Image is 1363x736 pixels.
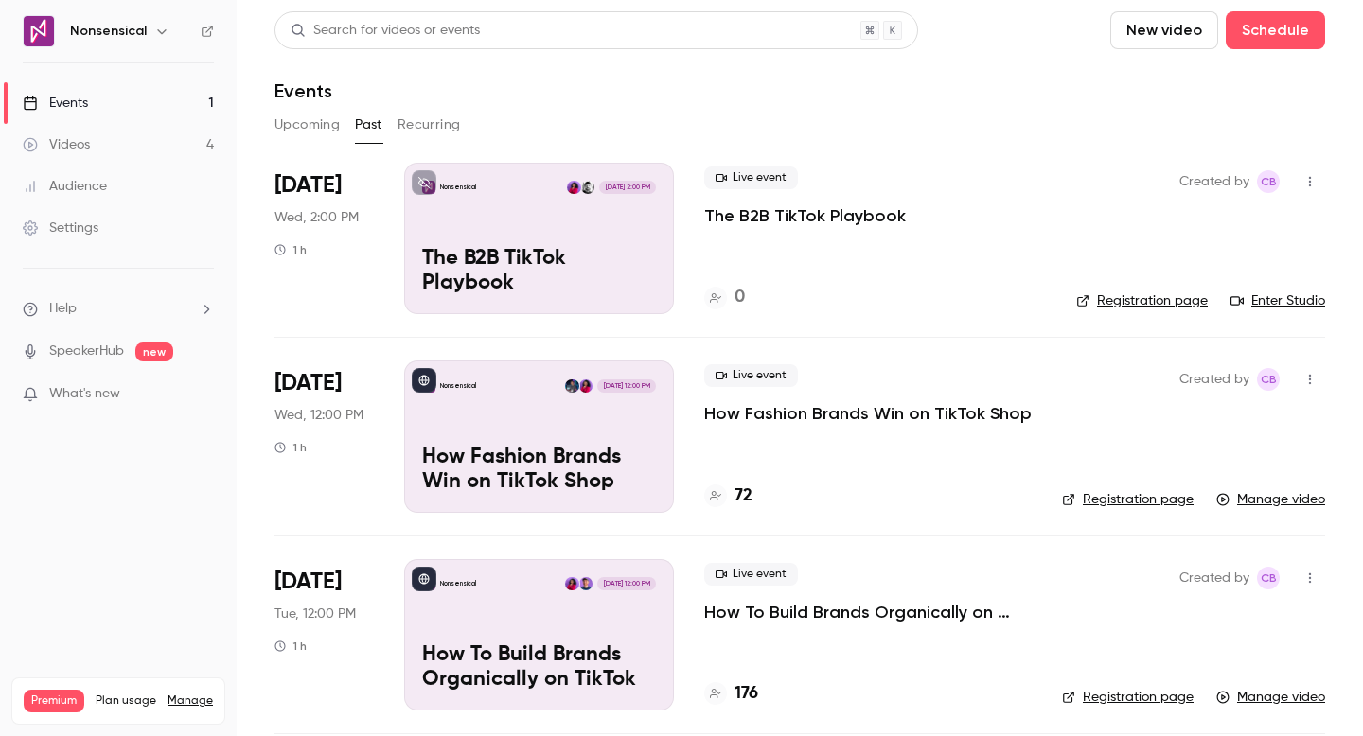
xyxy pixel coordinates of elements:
span: Live event [704,166,798,189]
span: [DATE] [274,170,342,201]
a: Manage video [1216,688,1325,707]
div: Audience [23,177,107,196]
a: How To Build Brands Organically on TikTokNonsensicalSam GilliesMelina Lee[DATE] 12:00 PMHow To Bu... [404,559,674,710]
img: Broghan Smith [565,379,578,393]
span: Wed, 12:00 PM [274,406,363,425]
span: CB [1261,567,1277,589]
div: Aug 6 Wed, 12:00 PM (Europe/London) [274,360,374,512]
a: Manage video [1216,490,1325,509]
h6: Nonsensical [70,22,147,41]
div: 1 h [274,440,307,455]
span: Created by [1179,368,1249,391]
a: Manage [168,693,213,709]
a: 0 [704,285,745,310]
h4: 176 [735,681,758,707]
li: help-dropdown-opener [23,299,214,319]
a: Registration page [1062,490,1194,509]
a: SpeakerHub [49,342,124,361]
div: Aug 27 Wed, 2:00 PM (Europe/London) [274,163,374,314]
span: [DATE] 12:00 PM [597,379,655,393]
button: Past [355,110,382,140]
div: Settings [23,219,98,237]
p: The B2B TikTok Playbook [422,247,656,296]
span: Created by [1179,567,1249,589]
span: CB [1261,170,1277,193]
p: Nonsensical [440,579,476,588]
span: What's new [49,384,120,404]
div: 1 h [274,242,307,257]
span: [DATE] [274,567,342,597]
h1: Events [274,79,332,102]
span: Live event [704,563,798,586]
button: New video [1110,11,1218,49]
img: Melina Lee [579,379,593,393]
a: Registration page [1062,688,1194,707]
span: [DATE] 12:00 PM [597,577,655,590]
p: Nonsensical [440,183,476,192]
span: [DATE] [274,368,342,398]
img: Melina Lee [567,181,580,194]
span: Plan usage [96,693,156,709]
div: Search for videos or events [291,21,480,41]
span: new [135,342,173,361]
span: Created by [1179,170,1249,193]
span: Cristina Bertagna [1257,567,1280,589]
img: Melina Lee [565,577,578,590]
div: Events [23,94,88,113]
a: The B2B TikTok PlaybookNonsensicalJames KeenMelina Lee[DATE] 2:00 PMThe B2B TikTok Playbook [404,163,674,314]
button: Upcoming [274,110,340,140]
a: 176 [704,681,758,707]
span: Help [49,299,77,319]
span: Cristina Bertagna [1257,170,1280,193]
p: How Fashion Brands Win on TikTok Shop [422,446,656,495]
span: Cristina Bertagna [1257,368,1280,391]
a: How Fashion Brands Win on TikTok ShopNonsensicalMelina LeeBroghan Smith[DATE] 12:00 PMHow Fashion... [404,360,674,512]
a: 72 [704,483,752,509]
img: Nonsensical [24,16,54,46]
h4: 72 [735,483,752,509]
img: James Keen [581,181,594,194]
span: Wed, 2:00 PM [274,208,359,227]
a: How Fashion Brands Win on TikTok Shop [704,402,1032,425]
span: Live event [704,364,798,387]
div: Jul 22 Tue, 12:00 PM (Europe/London) [274,559,374,710]
a: Registration page [1076,291,1208,310]
button: Schedule [1226,11,1325,49]
p: How To Build Brands Organically on TikTok [422,643,656,692]
div: Videos [23,135,90,154]
img: Sam Gillies [579,577,593,590]
span: CB [1261,368,1277,391]
a: How To Build Brands Organically on TikTok [704,601,1032,623]
div: 1 h [274,639,307,654]
a: The B2B TikTok Playbook [704,204,906,227]
a: Enter Studio [1230,291,1325,310]
span: Tue, 12:00 PM [274,605,356,623]
iframe: Noticeable Trigger [191,386,214,403]
p: Nonsensical [440,381,476,391]
span: [DATE] 2:00 PM [599,181,655,194]
span: Premium [24,690,84,712]
h4: 0 [735,285,745,310]
button: Recurring [398,110,461,140]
